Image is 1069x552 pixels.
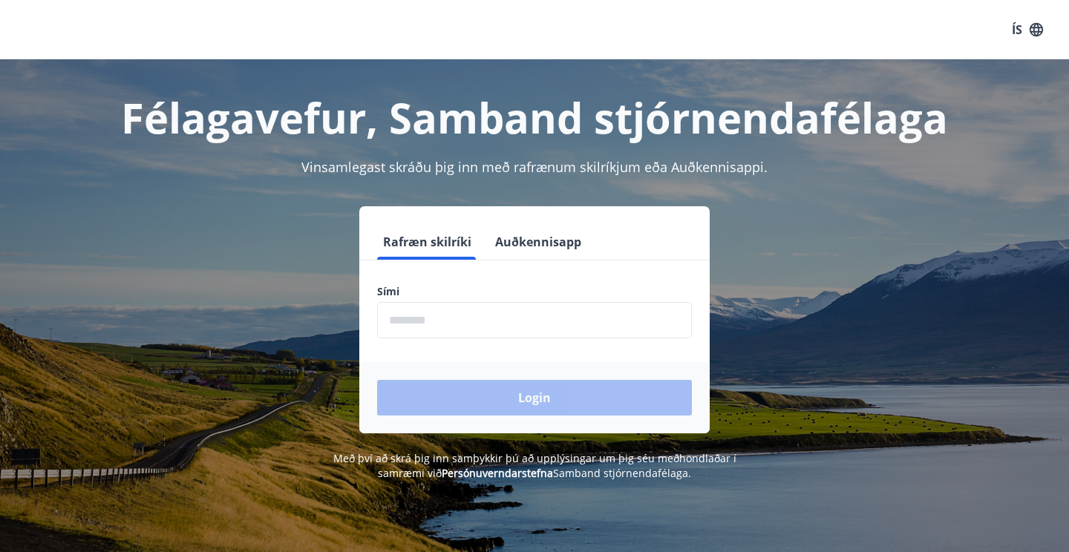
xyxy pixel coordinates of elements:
[301,158,768,176] span: Vinsamlegast skráðu þig inn með rafrænum skilríkjum eða Auðkennisappi.
[489,224,587,260] button: Auðkennisapp
[18,89,1051,145] h1: Félagavefur, Samband stjórnendafélaga
[377,284,692,299] label: Sími
[377,224,477,260] button: Rafræn skilríki
[333,451,736,480] span: Með því að skrá þig inn samþykkir þú að upplýsingar um þig séu meðhöndlaðar í samræmi við Samband...
[1004,16,1051,43] button: ÍS
[442,466,553,480] a: Persónuverndarstefna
